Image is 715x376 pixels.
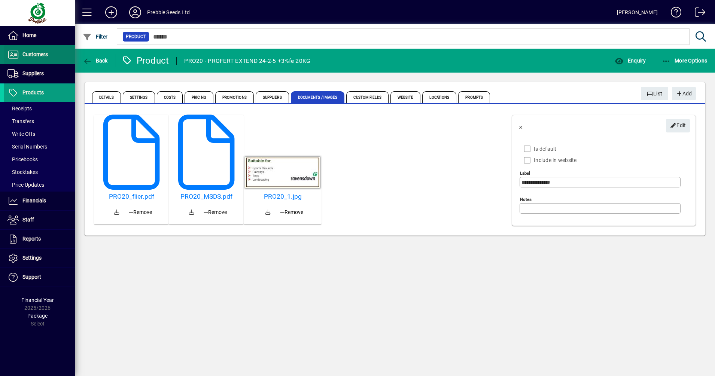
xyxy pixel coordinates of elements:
span: Details [92,91,121,103]
span: List [647,88,663,100]
div: [PERSON_NAME] [617,6,658,18]
span: More Options [662,58,708,64]
span: Settings [22,255,42,261]
a: Receipts [4,102,75,115]
button: Remove [126,205,155,219]
a: Knowledge Base [665,1,682,26]
div: Prebble Seeds Ltd [147,6,190,18]
div: Product [122,55,169,67]
a: Settings [4,249,75,268]
a: PRO20_MSDS.pdf [172,193,241,201]
span: Custom Fields [346,91,388,103]
span: Customers [22,51,48,57]
a: Price Updates [4,178,75,191]
a: Transfers [4,115,75,128]
a: Staff [4,211,75,229]
span: Suppliers [256,91,289,103]
button: Back [512,117,530,135]
span: Staff [22,217,34,223]
span: Remove [204,208,227,216]
a: Download [183,204,201,221]
button: Remove [277,205,306,219]
button: Filter [81,30,110,43]
a: Customers [4,45,75,64]
button: Add [672,87,696,100]
mat-label: Notes [520,197,532,202]
a: Download [259,204,277,221]
a: PRO20_1.jpg [247,193,319,201]
span: Remove [129,208,152,216]
span: Remove [280,208,303,216]
span: Receipts [7,106,32,111]
span: Prompts [458,91,490,103]
span: Serial Numbers [7,144,47,150]
span: Product [126,33,146,40]
span: Products [22,89,44,95]
span: Financials [22,198,46,204]
button: Back [81,54,110,67]
span: Back [83,58,108,64]
a: PRO20_flier.pdf [97,193,166,201]
span: Website [390,91,421,103]
a: Financials [4,192,75,210]
a: Write Offs [4,128,75,140]
div: PRO20 - PROFERT EXTEND 24-2-5 +3%fe 20KG [184,55,310,67]
button: Edit [666,119,690,132]
mat-label: Label [520,171,530,176]
a: Serial Numbers [4,140,75,153]
span: Costs [157,91,183,103]
button: More Options [660,54,709,67]
a: Suppliers [4,64,75,83]
button: Enquiry [613,54,648,67]
button: List [641,87,669,100]
span: Enquiry [615,58,646,64]
span: Pricing [185,91,213,103]
span: Locations [422,91,456,103]
span: Settings [123,91,155,103]
span: Edit [670,119,686,132]
button: Profile [123,6,147,19]
span: Filter [83,34,108,40]
span: Pricebooks [7,156,38,162]
button: Add [99,6,123,19]
span: Package [27,313,48,319]
span: Stocktakes [7,169,38,175]
a: Download [108,204,126,221]
span: Documents / Images [291,91,345,103]
a: Logout [689,1,706,26]
span: Write Offs [7,131,35,137]
span: Transfers [7,118,34,124]
span: Home [22,32,36,38]
a: Home [4,26,75,45]
a: Pricebooks [4,153,75,166]
button: Remove [201,205,230,219]
a: Reports [4,230,75,248]
span: Promotions [215,91,254,103]
span: Suppliers [22,70,44,76]
span: Price Updates [7,182,44,188]
a: Support [4,268,75,287]
span: Add [676,88,692,100]
span: Financial Year [21,297,54,303]
app-page-header-button: Back [75,54,116,67]
span: Reports [22,236,41,242]
span: Support [22,274,41,280]
a: Stocktakes [4,166,75,178]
